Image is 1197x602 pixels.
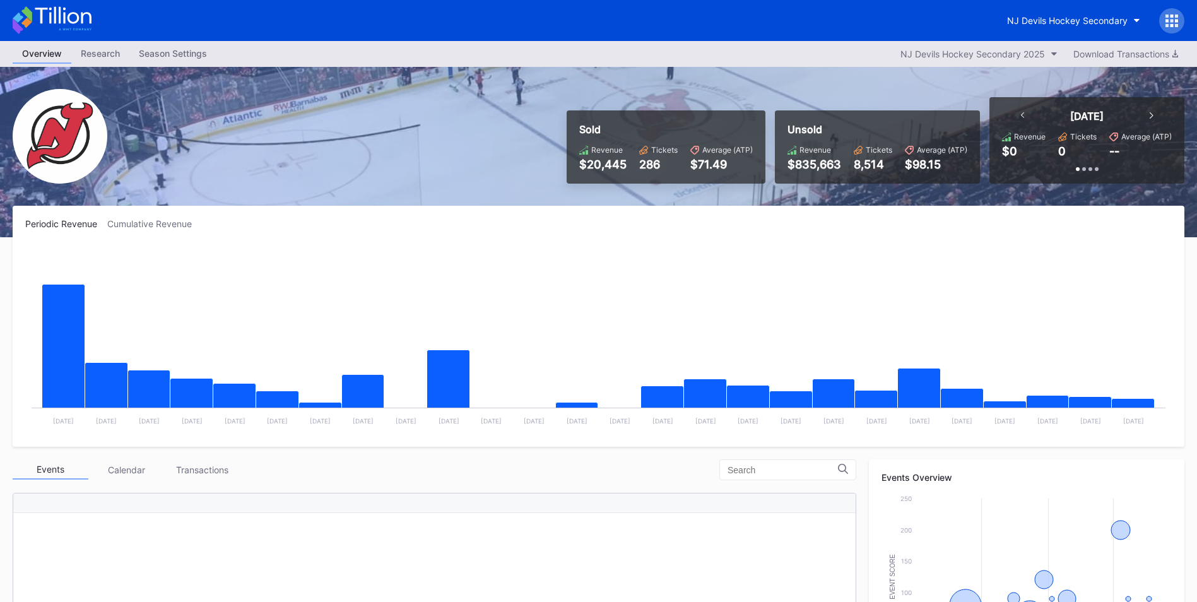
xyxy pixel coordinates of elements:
img: NJ_Devils_Hockey_Secondary.png [13,89,107,184]
text: Event Score [889,554,896,599]
text: [DATE] [695,417,716,425]
div: Revenue [591,145,623,155]
div: $20,445 [579,158,627,171]
text: [DATE] [524,417,545,425]
div: Average (ATP) [917,145,967,155]
div: Average (ATP) [1121,132,1172,141]
button: NJ Devils Hockey Secondary 2025 [894,45,1064,62]
text: [DATE] [823,417,844,425]
text: [DATE] [439,417,459,425]
div: NJ Devils Hockey Secondary 2025 [900,49,1045,59]
button: Download Transactions [1067,45,1184,62]
text: [DATE] [781,417,801,425]
div: $835,663 [787,158,841,171]
div: Revenue [1014,132,1046,141]
a: Overview [13,44,71,64]
div: Average (ATP) [702,145,753,155]
button: NJ Devils Hockey Secondary [998,9,1150,32]
div: $71.49 [690,158,753,171]
div: $0 [1002,145,1017,158]
text: [DATE] [652,417,673,425]
div: -- [1109,145,1119,158]
text: 250 [900,495,912,502]
text: [DATE] [994,417,1015,425]
text: [DATE] [1123,417,1144,425]
text: 200 [900,526,912,534]
div: Calendar [88,460,164,480]
div: Tickets [1070,132,1097,141]
div: Tickets [651,145,678,155]
div: $98.15 [905,158,967,171]
text: [DATE] [53,417,74,425]
input: Search [728,465,838,475]
div: Tickets [866,145,892,155]
text: [DATE] [310,417,331,425]
a: Research [71,44,129,64]
text: [DATE] [610,417,630,425]
text: [DATE] [1080,417,1101,425]
text: [DATE] [182,417,203,425]
text: [DATE] [481,417,502,425]
text: [DATE] [1037,417,1058,425]
div: Revenue [799,145,831,155]
div: NJ Devils Hockey Secondary [1007,15,1128,26]
text: [DATE] [567,417,587,425]
text: [DATE] [225,417,245,425]
div: 286 [639,158,678,171]
text: [DATE] [952,417,972,425]
div: [DATE] [1070,110,1104,122]
div: Events [13,460,88,480]
div: 8,514 [854,158,892,171]
div: 0 [1058,145,1066,158]
text: [DATE] [909,417,930,425]
div: Transactions [164,460,240,480]
div: Unsold [787,123,967,136]
text: [DATE] [866,417,887,425]
text: [DATE] [396,417,416,425]
div: Periodic Revenue [25,218,107,229]
text: [DATE] [96,417,117,425]
div: Research [71,44,129,62]
div: Events Overview [882,472,1172,483]
text: [DATE] [267,417,288,425]
div: Download Transactions [1073,49,1178,59]
a: Season Settings [129,44,216,64]
text: [DATE] [353,417,374,425]
text: [DATE] [139,417,160,425]
text: 150 [901,557,912,565]
div: Season Settings [129,44,216,62]
svg: Chart title [25,245,1172,434]
text: [DATE] [738,417,758,425]
text: 100 [901,589,912,596]
div: Sold [579,123,753,136]
div: Cumulative Revenue [107,218,202,229]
